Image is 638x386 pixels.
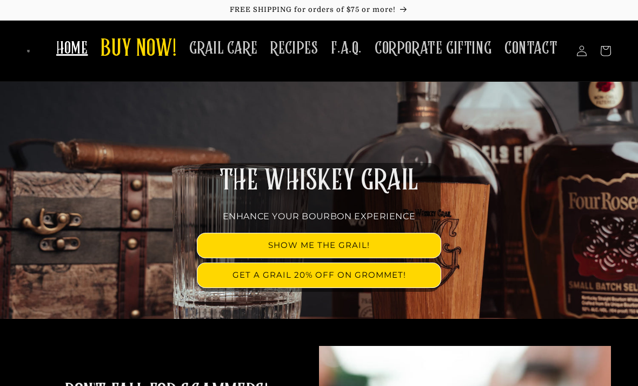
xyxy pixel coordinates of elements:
[375,38,491,59] span: CORPORATE GIFTING
[50,31,94,66] a: HOME
[264,31,324,66] a: RECIPES
[11,5,627,15] p: FREE SHIPPING for orders of $75 or more!
[189,38,257,59] span: GRAIL CARE
[27,50,30,53] img: The Whiskey Grail
[197,263,441,287] a: GET A GRAIL 20% OFF ON GROMMET!
[94,28,183,71] a: BUY NOW!
[270,38,318,59] span: RECIPES
[101,35,176,64] span: BUY NOW!
[197,233,441,258] a: SHOW ME THE GRAIL!
[56,38,88,59] span: HOME
[324,31,368,66] a: F.A.Q.
[504,38,557,59] span: CONTACT
[220,167,418,195] span: THE WHISKEY GRAIL
[368,31,498,66] a: CORPORATE GIFTING
[183,31,264,66] a: GRAIL CARE
[331,38,362,59] span: F.A.Q.
[498,31,564,66] a: CONTACT
[223,211,416,221] span: ENHANCE YOUR BOURBON EXPERIENCE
